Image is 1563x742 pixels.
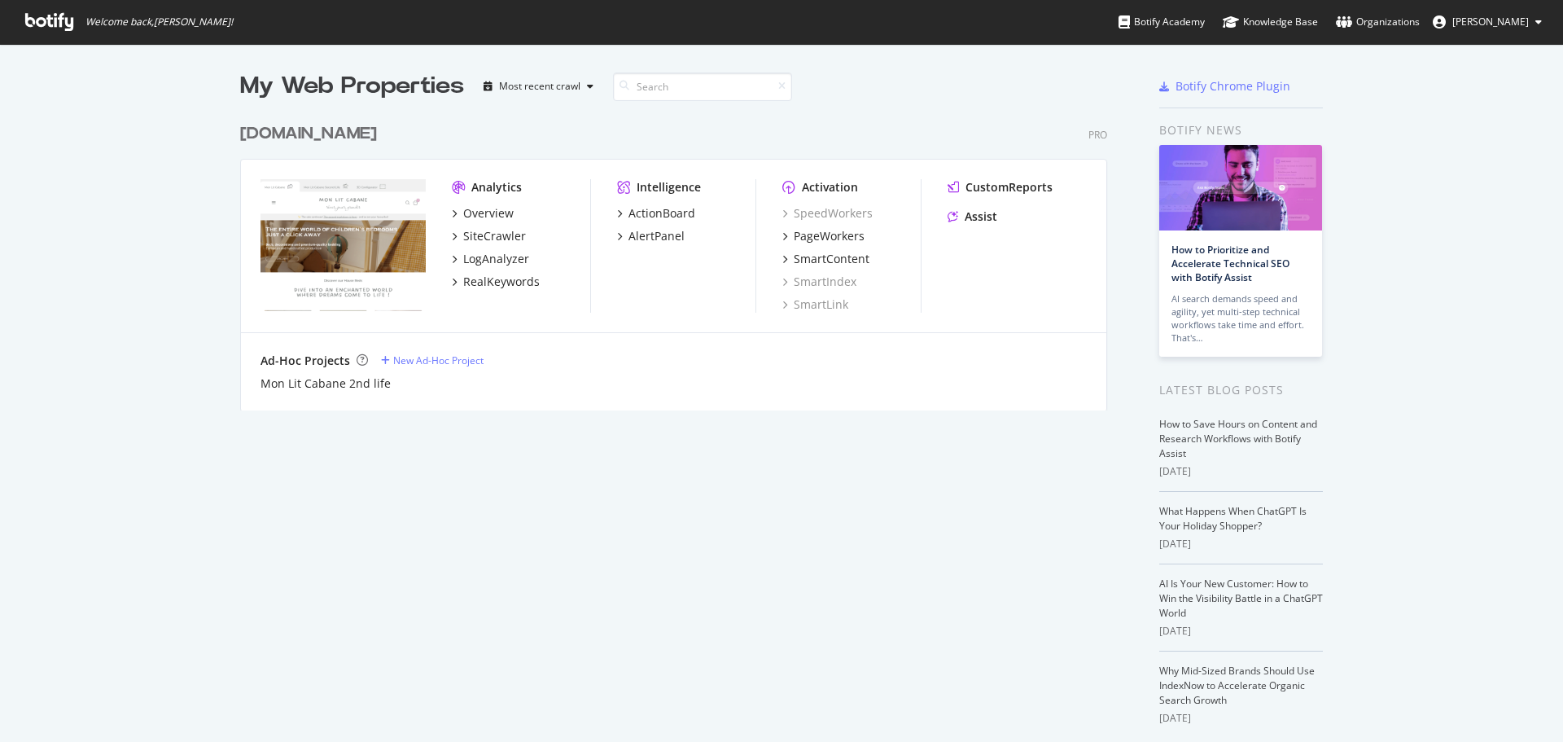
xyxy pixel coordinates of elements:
[794,228,865,244] div: PageWorkers
[628,228,685,244] div: AlertPanel
[1159,664,1315,707] a: Why Mid-Sized Brands Should Use IndexNow to Accelerate Organic Search Growth
[1223,14,1318,30] div: Knowledge Base
[260,375,391,392] a: Mon Lit Cabane 2nd life
[85,15,233,29] span: Welcome back, [PERSON_NAME] !
[1176,78,1290,94] div: Botify Chrome Plugin
[948,209,997,225] a: Assist
[1159,464,1323,479] div: [DATE]
[1159,78,1290,94] a: Botify Chrome Plugin
[1159,381,1323,399] div: Latest Blog Posts
[617,228,685,244] a: AlertPanel
[1159,711,1323,726] div: [DATE]
[1159,504,1307,533] a: What Happens When ChatGPT Is Your Holiday Shopper?
[1088,128,1107,142] div: Pro
[1159,121,1323,139] div: Botify news
[948,179,1053,195] a: CustomReports
[1336,14,1420,30] div: Organizations
[782,205,873,222] a: SpeedWorkers
[260,179,426,311] img: monlitcabane.com
[260,353,350,369] div: Ad-Hoc Projects
[463,251,529,267] div: LogAnalyzer
[1171,292,1310,345] div: AI search demands speed and agility, yet multi-step technical workflows take time and effort. Tha...
[617,205,695,222] a: ActionBoard
[393,353,484,367] div: New Ad-Hoc Project
[613,72,792,101] input: Search
[1159,145,1322,231] img: How to Prioritize and Accelerate Technical SEO with Botify Assist
[477,73,600,99] button: Most recent crawl
[782,251,869,267] a: SmartContent
[1420,9,1555,35] button: [PERSON_NAME]
[471,179,522,195] div: Analytics
[1159,537,1323,551] div: [DATE]
[637,179,701,195] div: Intelligence
[463,228,526,244] div: SiteCrawler
[452,228,526,244] a: SiteCrawler
[240,122,383,146] a: [DOMAIN_NAME]
[463,205,514,222] div: Overview
[628,205,695,222] div: ActionBoard
[499,81,580,91] div: Most recent crawl
[1159,417,1317,460] a: How to Save Hours on Content and Research Workflows with Botify Assist
[794,251,869,267] div: SmartContent
[463,274,540,290] div: RealKeywords
[240,103,1120,411] div: grid
[782,228,865,244] a: PageWorkers
[782,296,848,313] a: SmartLink
[381,353,484,367] a: New Ad-Hoc Project
[1159,577,1323,620] a: AI Is Your New Customer: How to Win the Visibility Battle in a ChatGPT World
[965,209,997,225] div: Assist
[240,70,464,103] div: My Web Properties
[1452,15,1529,29] span: Hecquet Antoine
[1119,14,1205,30] div: Botify Academy
[802,179,858,195] div: Activation
[452,205,514,222] a: Overview
[782,274,856,290] a: SmartIndex
[1159,624,1323,639] div: [DATE]
[452,274,540,290] a: RealKeywords
[452,251,529,267] a: LogAnalyzer
[1171,243,1289,284] a: How to Prioritize and Accelerate Technical SEO with Botify Assist
[240,122,377,146] div: [DOMAIN_NAME]
[965,179,1053,195] div: CustomReports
